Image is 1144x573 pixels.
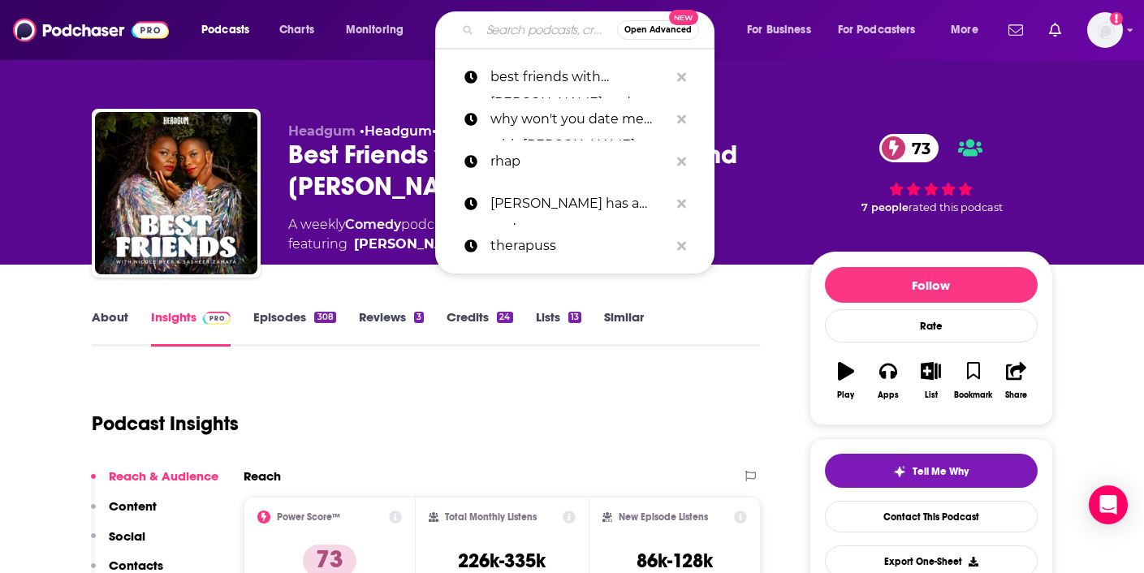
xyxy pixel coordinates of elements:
a: About [92,309,128,347]
a: Reviews3 [359,309,424,347]
p: therapuss [490,225,669,267]
button: Open AdvancedNew [617,20,699,40]
span: Podcasts [201,19,249,41]
span: rated this podcast [909,201,1003,213]
a: [PERSON_NAME] has a podcast [435,183,714,225]
img: User Profile [1087,12,1123,48]
p: Social [109,528,145,544]
a: Comedy [345,217,401,232]
h2: New Episode Listens [619,511,708,523]
a: best friends with [PERSON_NAME] and [PERSON_NAME] [435,56,714,98]
span: Charts [279,19,314,41]
img: tell me why sparkle [893,465,906,478]
a: Headgum [365,123,432,139]
h1: Podcast Insights [92,411,239,436]
p: rob has a podcast [490,183,669,225]
a: Lists13 [536,309,581,347]
button: open menu [736,17,831,43]
a: Credits24 [447,309,512,347]
button: Apps [867,351,909,410]
button: tell me why sparkleTell Me Why [825,454,1038,488]
a: Nicole Byer [354,235,470,254]
button: open menu [827,17,939,43]
h3: 86k-128k [637,549,713,573]
img: Best Friends with Nicole Byer and Sasheer Zamata [95,112,257,274]
button: Content [91,498,157,528]
p: Reach & Audience [109,468,218,484]
div: List [925,390,938,400]
div: Open Intercom Messenger [1089,485,1128,524]
span: More [951,19,978,41]
a: Charts [269,17,324,43]
p: Contacts [109,558,163,573]
div: Rate [825,309,1038,343]
h3: 226k-335k [458,549,546,573]
button: Follow [825,267,1038,303]
button: Reach & Audience [91,468,218,498]
p: why won't you date me with Nicole byer [490,98,669,140]
img: Podchaser - Follow, Share and Rate Podcasts [13,15,169,45]
p: rhap [490,140,669,183]
button: Play [825,351,867,410]
span: Headgum [288,123,356,139]
div: Search podcasts, credits, & more... [451,11,730,49]
div: Play [837,390,854,400]
button: open menu [939,17,999,43]
a: Episodes308 [253,309,335,347]
button: Bookmark [952,351,995,410]
a: InsightsPodchaser Pro [151,309,231,347]
h2: Total Monthly Listens [445,511,537,523]
button: Show profile menu [1087,12,1123,48]
span: New [669,10,698,25]
button: open menu [190,17,270,43]
button: open menu [335,17,425,43]
h2: Reach [244,468,281,484]
span: Open Advanced [624,26,692,34]
div: 3 [414,312,424,323]
span: Monitoring [346,19,404,41]
a: 73 [879,134,939,162]
span: For Podcasters [838,19,916,41]
a: Contact This Podcast [825,501,1038,532]
div: 73 7 peoplerated this podcast [809,123,1053,225]
button: List [909,351,952,410]
span: featuring [288,235,624,254]
a: Show notifications dropdown [1043,16,1068,44]
div: Share [1005,390,1027,400]
a: rhap [435,140,714,183]
input: Search podcasts, credits, & more... [480,17,617,43]
span: 73 [896,134,939,162]
div: 13 [568,312,581,323]
span: Logged in as EvolveMKD [1087,12,1123,48]
span: 7 people [861,201,909,213]
span: • [432,123,489,139]
span: • [360,123,432,139]
p: Content [109,498,157,514]
button: Share [995,351,1037,410]
a: why won't you date me with [PERSON_NAME] [435,98,714,140]
a: Show notifications dropdown [1002,16,1030,44]
p: best friends with Nicole byer and sasheer zamata [490,56,669,98]
img: Podchaser Pro [203,312,231,325]
a: therapuss [435,225,714,267]
h2: Power Score™ [277,511,340,523]
svg: Add a profile image [1110,12,1123,25]
span: For Business [747,19,811,41]
a: Similar [604,309,644,347]
div: Bookmark [954,390,992,400]
div: Apps [878,390,899,400]
div: 24 [497,312,512,323]
div: 308 [314,312,335,323]
span: Tell Me Why [913,465,969,478]
div: A weekly podcast [288,215,624,254]
button: Social [91,528,145,558]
